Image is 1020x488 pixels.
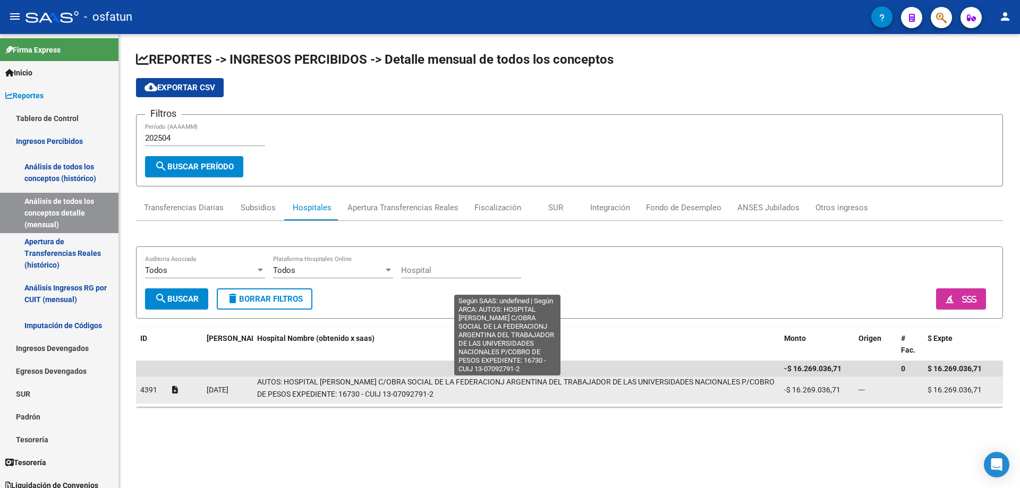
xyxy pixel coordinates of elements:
[815,202,868,213] div: Otros ingresos
[144,83,215,92] span: Exportar CSV
[140,334,147,343] span: ID
[780,327,854,362] datatable-header-cell: Monto
[784,386,840,394] span: -$ 16.269.036,71
[257,334,375,343] span: Hospital Nombre (obtenido x saas)
[155,292,167,305] mat-icon: search
[984,452,1009,477] div: Open Intercom Messenger
[928,364,982,373] span: $ 16.269.036,71
[155,162,234,172] span: Buscar Período
[273,266,295,275] span: Todos
[474,202,521,213] div: Fiscalización
[293,202,331,213] div: Hospitales
[136,78,224,97] button: Exportar CSV
[8,10,21,23] mat-icon: menu
[226,292,239,305] mat-icon: delete
[858,386,865,394] span: ---
[784,364,841,373] span: -$ 16.269.036,71
[5,44,61,56] span: Firma Express
[140,386,157,394] span: 4391
[999,10,1011,23] mat-icon: person
[784,334,806,343] span: Monto
[241,202,276,213] div: Subsidios
[590,202,630,213] div: Integración
[226,294,303,304] span: Borrar Filtros
[548,202,563,213] div: SUR
[136,327,168,362] datatable-header-cell: ID
[145,288,208,310] button: Buscar
[928,334,953,343] span: $ Expte
[646,202,721,213] div: Fondo de Desempleo
[144,202,224,213] div: Transferencias Diarias
[207,386,228,394] span: [DATE]
[202,327,253,362] datatable-header-cell: Fecha Debitado
[207,334,264,343] span: [PERSON_NAME]
[5,67,32,79] span: Inicio
[217,288,312,310] button: Borrar Filtros
[737,202,800,213] div: ANSES Jubilados
[928,386,982,394] span: $ 16.269.036,71
[155,160,167,173] mat-icon: search
[901,364,905,373] span: 0
[155,294,199,304] span: Buscar
[923,327,987,362] datatable-header-cell: $ Expte
[145,106,182,121] h3: Filtros
[858,334,881,343] span: Origen
[897,327,923,362] datatable-header-cell: # Fac.
[901,334,915,355] span: # Fac.
[5,90,44,101] span: Reportes
[5,457,46,468] span: Tesorería
[145,266,167,275] span: Todos
[145,156,243,177] button: Buscar Período
[347,202,458,213] div: Apertura Transferencias Reales
[253,327,780,362] datatable-header-cell: Hospital Nombre (obtenido x saas)
[84,5,132,29] span: - osfatun
[136,52,614,67] span: REPORTES -> INGRESOS PERCIBIDOS -> Detalle mensual de todos los conceptos
[854,327,897,362] datatable-header-cell: Origen
[144,81,157,93] mat-icon: cloud_download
